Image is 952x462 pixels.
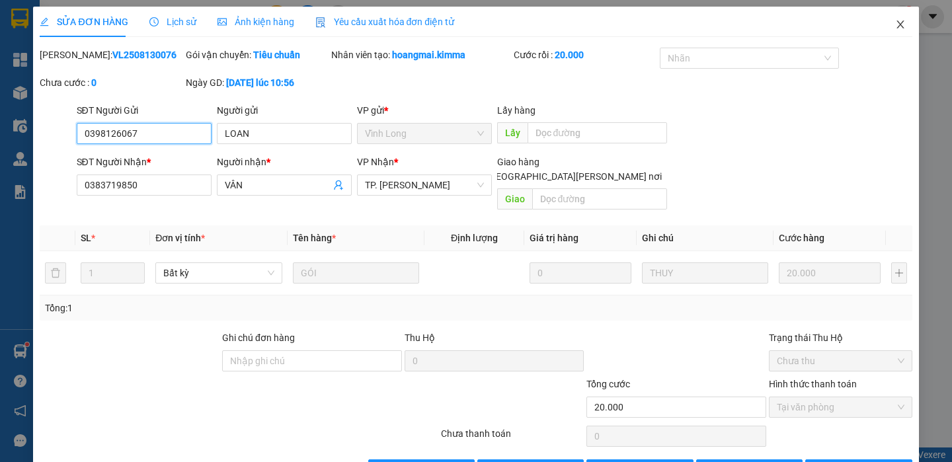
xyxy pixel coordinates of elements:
[112,50,177,60] b: VL2508130076
[186,48,329,62] div: Gói vận chuyển:
[528,122,667,143] input: Dọc đường
[365,124,484,143] span: Vĩnh Long
[779,262,881,284] input: 0
[293,262,419,284] input: VD: Bàn, Ghế
[218,17,294,27] span: Ảnh kiện hàng
[392,50,465,60] b: hoangmai.kimma
[126,11,219,43] div: Vĩnh Long
[40,48,183,62] div: [PERSON_NAME]:
[769,330,912,345] div: Trạng thái Thu Hộ
[315,17,455,27] span: Yêu cầu xuất hóa đơn điện tử
[769,379,857,389] label: Hình thức thanh toán
[481,169,667,184] span: [GEOGRAPHIC_DATA][PERSON_NAME] nơi
[186,75,329,90] div: Ngày GD:
[440,426,586,449] div: Chưa thanh toán
[882,7,919,44] button: Close
[514,48,657,62] div: Cước rồi :
[497,188,532,210] span: Giao
[149,17,159,26] span: clock-circle
[217,103,352,118] div: Người gửi
[895,19,906,30] span: close
[45,262,66,284] button: delete
[126,13,158,26] span: Nhận:
[217,155,352,169] div: Người nhận
[530,262,631,284] input: 0
[293,233,336,243] span: Tên hàng
[333,180,344,190] span: user-add
[331,48,511,62] div: Nhân viên tạo:
[81,233,91,243] span: SL
[777,397,904,417] span: Tại văn phòng
[405,332,435,343] span: Thu Hộ
[222,332,295,343] label: Ghi chú đơn hàng
[779,233,824,243] span: Cước hàng
[40,75,183,90] div: Chưa cước :
[126,59,219,77] div: 0939700667
[124,85,173,99] span: Chưa thu
[126,43,219,59] div: GIANG KT
[315,17,326,28] img: icon
[222,350,402,371] input: Ghi chú đơn hàng
[497,122,528,143] span: Lấy
[777,351,904,371] span: Chưa thu
[451,233,498,243] span: Định lượng
[642,262,768,284] input: Ghi Chú
[226,77,294,88] b: [DATE] lúc 10:56
[532,188,667,210] input: Dọc đường
[149,17,196,27] span: Lịch sử
[77,103,212,118] div: SĐT Người Gửi
[357,157,394,167] span: VP Nhận
[40,17,128,27] span: SỬA ĐƠN HÀNG
[637,225,773,251] th: Ghi chú
[11,13,32,26] span: Gửi:
[155,233,205,243] span: Đơn vị tính
[77,155,212,169] div: SĐT Người Nhận
[497,157,539,167] span: Giao hàng
[91,77,97,88] b: 0
[586,379,630,389] span: Tổng cước
[497,105,535,116] span: Lấy hàng
[530,233,578,243] span: Giá trị hàng
[891,262,907,284] button: plus
[163,263,274,283] span: Bất kỳ
[253,50,300,60] b: Tiêu chuẩn
[555,50,584,60] b: 20.000
[11,11,117,43] div: TP. [PERSON_NAME]
[40,17,49,26] span: edit
[218,17,227,26] span: picture
[45,301,368,315] div: Tổng: 1
[365,175,484,195] span: TP. Hồ Chí Minh
[357,103,492,118] div: VP gửi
